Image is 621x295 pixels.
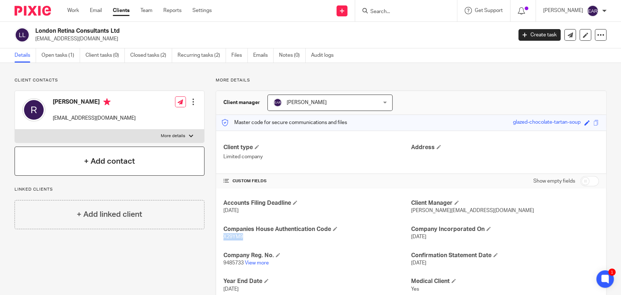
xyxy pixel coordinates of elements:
[223,278,411,285] h4: Year End Date
[411,226,599,233] h4: Company Incorporated On
[533,178,575,185] label: Show empty fields
[411,199,599,207] h4: Client Manager
[223,234,243,239] span: X29YM9
[113,7,130,14] a: Clients
[287,100,327,105] span: [PERSON_NAME]
[223,99,260,106] h3: Client manager
[178,48,226,63] a: Recurring tasks (2)
[475,8,503,13] span: Get Support
[223,153,411,160] p: Limited company
[130,48,172,63] a: Closed tasks (2)
[192,7,212,14] a: Settings
[222,119,347,126] p: Master code for secure communications and files
[90,7,102,14] a: Email
[223,178,411,184] h4: CUSTOM FIELDS
[15,48,36,63] a: Details
[608,268,616,276] div: 1
[370,9,435,15] input: Search
[411,260,426,266] span: [DATE]
[161,133,185,139] p: More details
[223,252,411,259] h4: Company Reg. No.
[311,48,339,63] a: Audit logs
[15,27,30,43] img: svg%3E
[223,199,411,207] h4: Accounts Filing Deadline
[223,260,244,266] span: 9485733
[223,287,239,292] span: [DATE]
[35,35,507,43] p: [EMAIL_ADDRESS][DOMAIN_NAME]
[411,208,534,213] span: [PERSON_NAME][EMAIL_ADDRESS][DOMAIN_NAME]
[411,278,599,285] h4: Medical Client
[411,144,599,151] h4: Address
[411,287,419,292] span: Yes
[411,234,426,239] span: [DATE]
[77,209,142,220] h4: + Add linked client
[223,144,411,151] h4: Client type
[15,187,204,192] p: Linked clients
[518,29,561,41] a: Create task
[15,6,51,16] img: Pixie
[279,48,306,63] a: Notes (0)
[543,7,583,14] p: [PERSON_NAME]
[22,98,45,121] img: svg%3E
[163,7,182,14] a: Reports
[84,156,135,167] h4: + Add contact
[67,7,79,14] a: Work
[216,77,606,83] p: More details
[587,5,598,17] img: svg%3E
[53,115,136,122] p: [EMAIL_ADDRESS][DOMAIN_NAME]
[223,226,411,233] h4: Companies House Authentication Code
[513,119,581,127] div: glazed-chocolate-tartan-soup
[245,260,269,266] a: View more
[231,48,248,63] a: Files
[273,98,282,107] img: svg%3E
[35,27,413,35] h2: London Retina Consultants Ltd
[41,48,80,63] a: Open tasks (1)
[85,48,125,63] a: Client tasks (0)
[103,98,111,105] i: Primary
[15,77,204,83] p: Client contacts
[411,252,599,259] h4: Confirmation Statement Date
[53,98,136,107] h4: [PERSON_NAME]
[223,208,239,213] span: [DATE]
[253,48,274,63] a: Emails
[140,7,152,14] a: Team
